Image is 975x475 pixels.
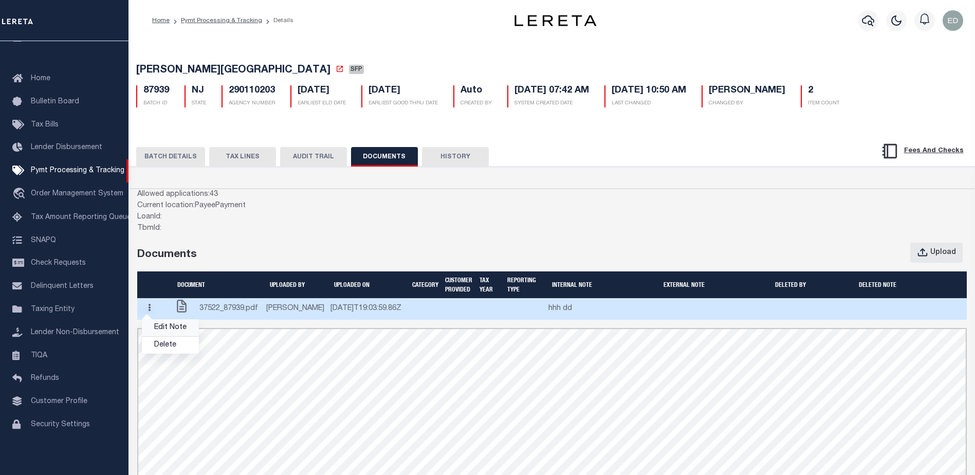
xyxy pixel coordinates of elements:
[330,271,408,298] th: UPLOADED ON: activate to sort column ascending
[136,65,330,76] span: [PERSON_NAME][GEOGRAPHIC_DATA]
[503,271,548,298] th: Reporting Type prros: activate to sort column ascending
[408,271,441,298] th: Category: activate to sort column ascending
[31,352,47,359] span: TIQA
[31,329,119,336] span: Lender Non-Disbursement
[137,189,967,200] div: Allowed applications: 43
[771,271,855,298] th: Deleted by: activate to sort column ascending
[709,85,785,97] h5: [PERSON_NAME]
[229,85,275,97] h5: 290110203
[369,85,438,97] h5: [DATE]
[612,100,686,107] p: LAST CHANGED
[441,271,475,298] th: CUSTOMER PROVIDED: activate to sort column ascending
[298,85,346,97] h5: [DATE]
[855,271,966,298] th: Internal Note: activate to sort column ascending
[173,271,266,298] th: Document: activate to sort column ascending
[351,147,418,167] button: DOCUMENTS
[461,100,492,107] p: CREATED BY
[31,375,59,382] span: Refunds
[12,188,29,201] i: travel_explore
[709,100,785,107] p: CHANGED BY
[142,319,199,336] a: Edit Note
[31,214,131,221] span: Tax Amount Reporting Queue
[943,10,963,31] img: svg+xml;base64,PHN2ZyB4bWxucz0iaHR0cDovL3d3dy53My5vcmcvMjAwMC9zdmciIHBvaW50ZXItZXZlbnRzPSJub25lIi...
[152,17,170,24] a: Home
[31,421,90,428] span: Security Settings
[192,100,206,107] p: STATE
[266,271,330,298] th: UPLOADED BY: activate to sort column ascending
[612,85,686,97] h5: [DATE] 10:50 AM
[136,147,205,167] button: BATCH DETAILS
[142,337,199,354] a: Delete
[31,398,87,405] span: Customer Profile
[548,298,659,320] td: hhh dd
[31,306,75,313] span: Taxing Entity
[137,212,967,223] div: LoanId:
[808,85,839,97] h5: 2
[181,17,262,24] a: Pymt Processing & Tracking
[280,147,347,167] button: AUDIT TRAIL
[262,16,293,25] li: Details
[349,65,364,74] span: SFP
[349,66,364,76] a: SFP
[422,147,489,167] button: HISTORY
[31,75,50,82] span: Home
[910,243,963,263] button: Upload
[298,100,346,107] p: EARLIEST ELD DATE
[659,271,771,298] th: External Note: activate to sort column ascending
[31,190,123,197] span: Order Management System
[369,100,438,107] p: EARLIEST GOOD THRU DATE
[930,247,956,259] div: Upload
[31,98,79,105] span: Bulletin Board
[229,100,275,107] p: AGENCY NUMBER
[137,247,197,263] div: Documents
[192,85,206,97] h5: NJ
[199,303,258,315] span: 37522_87939.pdf
[877,140,968,162] button: Fees And Checks
[31,144,102,151] span: Lender Disbursement
[31,283,94,290] span: Delinquent Letters
[31,236,56,244] span: SNAPQ
[31,167,124,174] span: Pymt Processing & Tracking
[137,200,967,212] div: Current location: PayeePayment
[143,100,169,107] p: BATCH ID
[548,271,659,298] th: Internal Note: activate to sort column ascending
[808,100,839,107] p: ITEM COUNT
[514,85,589,97] h5: [DATE] 07:42 AM
[31,121,59,129] span: Tax Bills
[31,260,86,267] span: Check Requests
[514,100,589,107] p: SYSTEM CREATED DATE
[461,85,492,97] h5: Auto
[330,298,408,320] td: [DATE]T19:03:59.86Z
[137,223,967,234] div: TbmId:
[143,85,169,97] h5: 87939
[475,271,503,298] th: Tax Year: activate to sort column ascending
[514,15,597,26] img: logo-dark.svg
[209,147,276,167] button: TAX LINES
[266,298,330,320] td: [PERSON_NAME]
